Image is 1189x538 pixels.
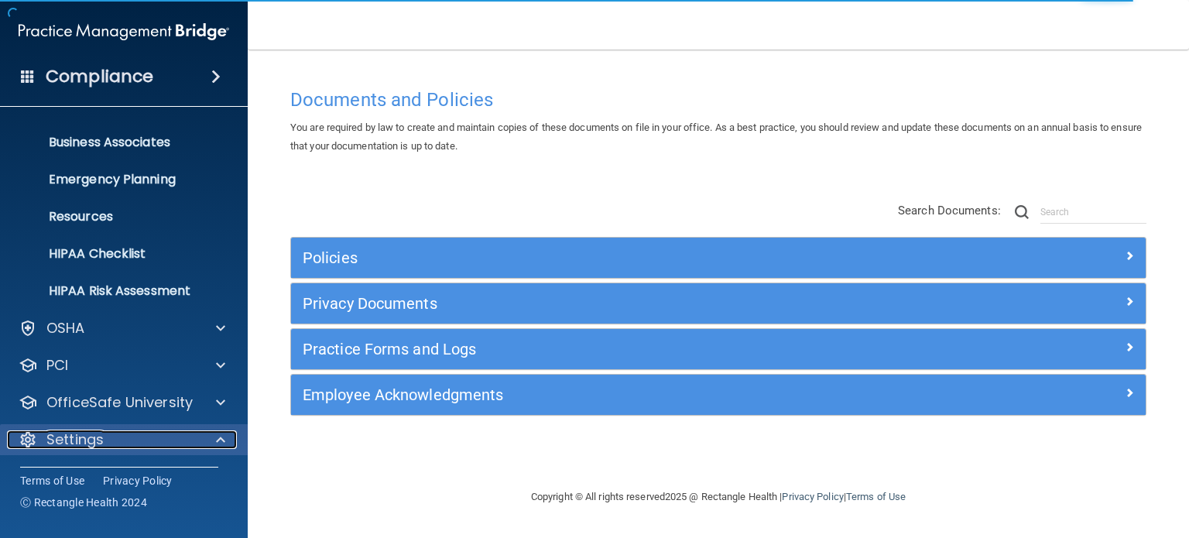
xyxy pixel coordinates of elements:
[19,356,225,375] a: PCI
[10,246,221,262] p: HIPAA Checklist
[19,319,225,338] a: OSHA
[436,472,1001,522] div: Copyright © All rights reserved 2025 @ Rectangle Health | |
[303,295,920,312] h5: Privacy Documents
[10,283,221,299] p: HIPAA Risk Assessment
[10,209,221,224] p: Resources
[303,245,1134,270] a: Policies
[103,473,173,488] a: Privacy Policy
[46,393,193,412] p: OfficeSafe University
[290,122,1142,152] span: You are required by law to create and maintain copies of these documents on file in your office. ...
[303,291,1134,316] a: Privacy Documents
[782,491,843,502] a: Privacy Policy
[303,249,920,266] h5: Policies
[46,319,85,338] p: OSHA
[20,473,84,488] a: Terms of Use
[846,491,906,502] a: Terms of Use
[303,386,920,403] h5: Employee Acknowledgments
[10,135,221,150] p: Business Associates
[46,356,68,375] p: PCI
[19,430,225,449] a: Settings
[898,204,1001,218] span: Search Documents:
[20,495,147,510] span: Ⓒ Rectangle Health 2024
[303,337,1134,362] a: Practice Forms and Logs
[46,66,153,87] h4: Compliance
[303,341,920,358] h5: Practice Forms and Logs
[290,90,1146,110] h4: Documents and Policies
[46,430,104,449] p: Settings
[303,382,1134,407] a: Employee Acknowledgments
[10,172,221,187] p: Emergency Planning
[19,393,225,412] a: OfficeSafe University
[1015,205,1029,219] img: ic-search.3b580494.png
[19,16,229,47] img: PMB logo
[1040,200,1146,224] input: Search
